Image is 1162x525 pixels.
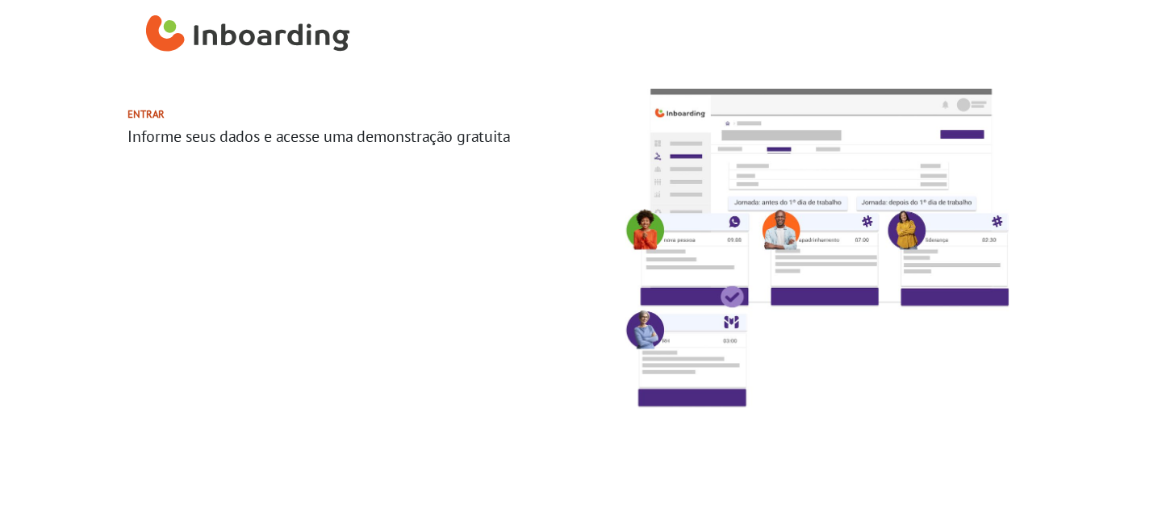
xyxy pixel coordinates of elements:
[127,108,575,120] h2: Entrar
[127,127,575,146] h3: Informe seus dados e acesse uma demonstração gratuita
[146,10,350,59] img: Inboarding Home
[146,6,350,63] a: Inboarding Home Page
[593,69,1029,427] img: Imagem da solução da Inbaording monstrando a jornada como comunicações enviandos antes e depois d...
